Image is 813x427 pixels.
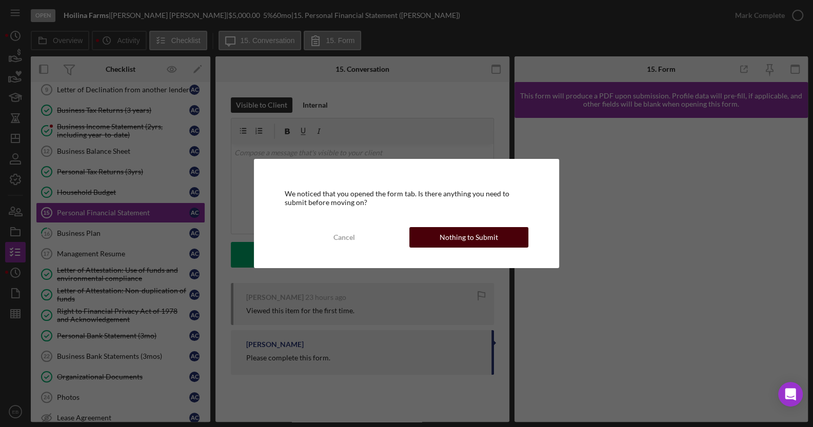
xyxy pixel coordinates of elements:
div: Nothing to Submit [440,227,498,248]
div: Cancel [333,227,355,248]
button: Nothing to Submit [409,227,529,248]
div: Open Intercom Messenger [778,382,803,406]
div: We noticed that you opened the form tab. Is there anything you need to submit before moving on? [285,190,529,206]
button: Cancel [285,227,404,248]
